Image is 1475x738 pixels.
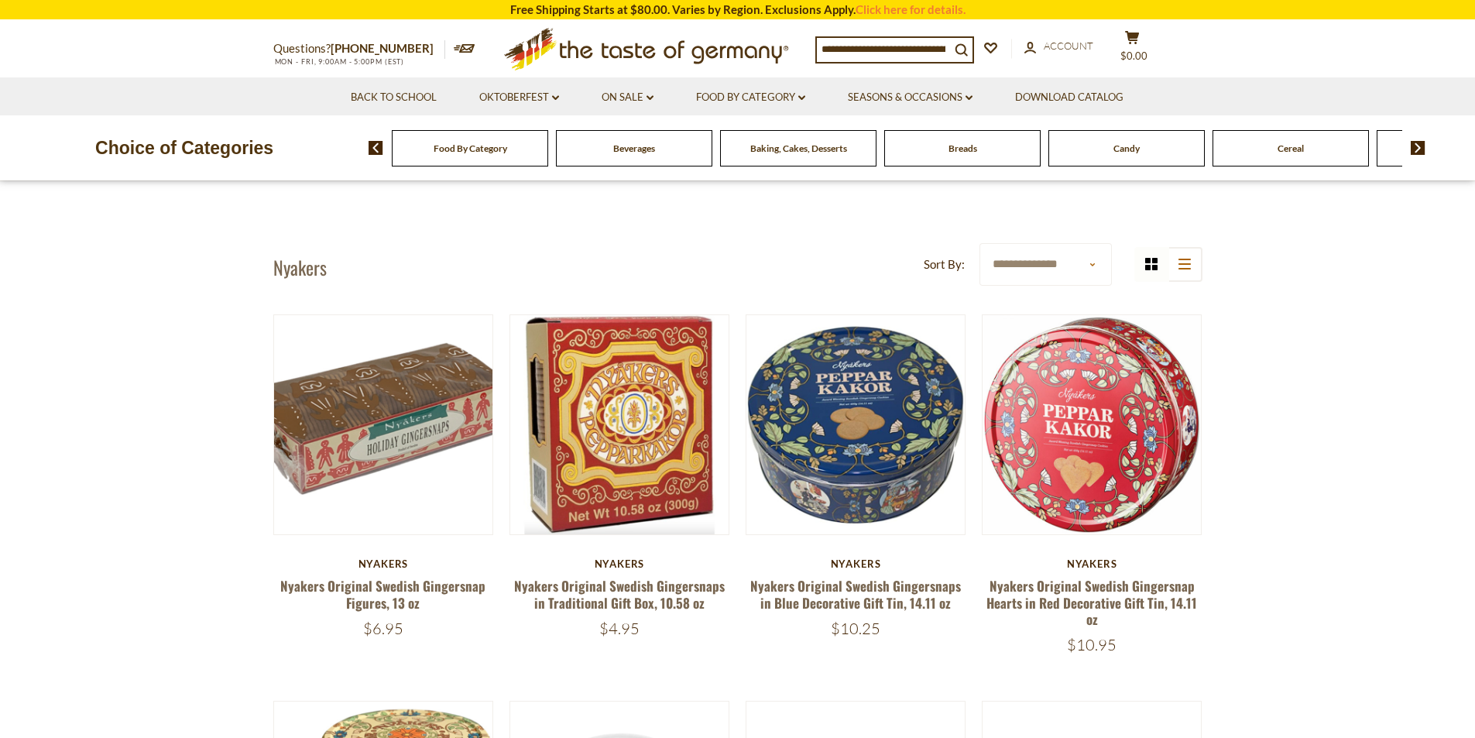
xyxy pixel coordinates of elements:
[831,619,880,638] span: $10.25
[1015,89,1123,106] a: Download Catalog
[351,89,437,106] a: Back to School
[1024,38,1093,55] a: Account
[746,315,966,534] img: Nyakers
[514,576,725,612] a: Nyakers Original Swedish Gingersnaps in Traditional Gift Box, 10.58 oz
[983,315,1202,534] img: Nyakers
[369,141,383,155] img: previous arrow
[924,255,965,274] label: Sort By:
[613,142,655,154] a: Beverages
[1067,635,1117,654] span: $10.95
[1278,142,1304,154] a: Cereal
[273,57,405,66] span: MON - FRI, 9:00AM - 5:00PM (EST)
[750,142,847,154] a: Baking, Cakes, Desserts
[273,558,494,570] div: Nyakers
[1044,39,1093,52] span: Account
[599,619,640,638] span: $4.95
[746,558,966,570] div: Nyakers
[434,142,507,154] a: Food By Category
[274,315,493,534] img: Nyakers
[510,315,729,534] img: Nyakers
[1120,50,1147,62] span: $0.00
[479,89,559,106] a: Oktoberfest
[273,39,445,59] p: Questions?
[982,558,1202,570] div: Nyakers
[750,576,961,612] a: Nyakers Original Swedish Gingersnaps in Blue Decorative Gift Tin, 14.11 oz
[948,142,977,154] a: Breads
[363,619,403,638] span: $6.95
[848,89,972,106] a: Seasons & Occasions
[1110,30,1156,69] button: $0.00
[602,89,653,106] a: On Sale
[856,2,966,16] a: Click here for details.
[1411,141,1425,155] img: next arrow
[331,41,434,55] a: [PHONE_NUMBER]
[280,576,485,612] a: Nyakers Original Swedish Gingersnap Figures, 13 oz
[986,576,1197,629] a: Nyakers Original Swedish Gingersnap Hearts in Red Decorative Gift Tin, 14.11 oz
[696,89,805,106] a: Food By Category
[273,256,327,279] h1: Nyakers
[509,558,730,570] div: Nyakers
[1113,142,1140,154] a: Candy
